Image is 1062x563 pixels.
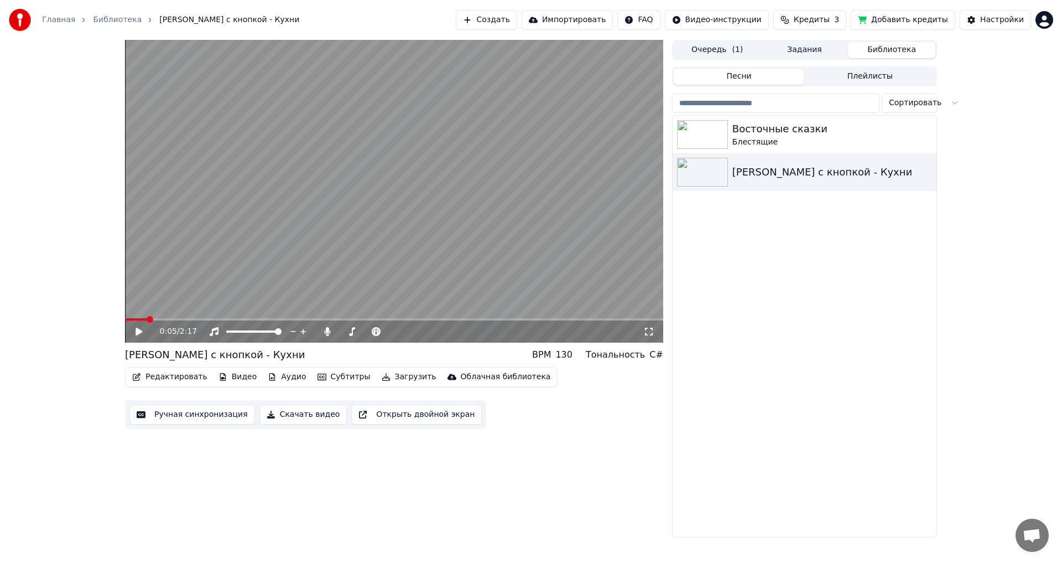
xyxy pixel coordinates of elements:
a: Библиотека [93,14,142,25]
div: [PERSON_NAME] с кнопкой - Кухни [732,164,932,180]
div: / [160,326,186,337]
div: [PERSON_NAME] с кнопкой - Кухни [125,347,305,363]
div: Настройки [980,14,1024,25]
button: Импортировать [522,10,613,30]
button: Кредиты3 [773,10,846,30]
button: Плейлисты [804,69,935,85]
div: 130 [555,348,572,361]
div: BPM [532,348,551,361]
img: youka [9,9,31,31]
span: Кредиты [794,14,830,25]
button: Задания [761,42,848,58]
button: FAQ [617,10,660,30]
button: Библиотека [848,42,935,58]
span: 2:17 [180,326,197,337]
div: Восточные сказки [732,121,932,137]
button: Аудио [263,369,310,385]
nav: breadcrumb [42,14,299,25]
button: Видео-инструкции [665,10,769,30]
button: Редактировать [128,369,212,385]
div: Открытый чат [1016,519,1049,552]
div: Тональность [586,348,645,361]
div: Блестящие [732,137,932,148]
span: 0:05 [160,326,177,337]
span: 3 [834,14,839,25]
button: Настройки [960,10,1031,30]
button: Очередь [674,42,761,58]
button: Субтитры [313,369,375,385]
button: Скачать видео [259,405,347,425]
button: Песни [674,69,805,85]
div: C# [649,348,663,361]
button: Загрузить [377,369,441,385]
button: Ручная синхронизация [129,405,255,425]
span: Сортировать [889,97,941,109]
button: Открыть двойной экран [351,405,482,425]
button: Создать [456,10,517,30]
span: ( 1 ) [732,44,743,55]
div: Облачная библиотека [461,371,551,383]
span: [PERSON_NAME] с кнопкой - Кухни [159,14,299,25]
button: Видео [214,369,262,385]
a: Главная [42,14,75,25]
button: Добавить кредиты [851,10,955,30]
